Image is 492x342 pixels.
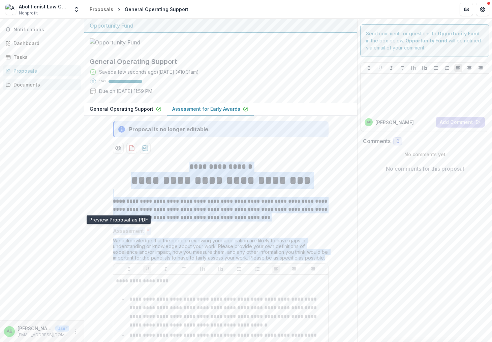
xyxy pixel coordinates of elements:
[13,81,76,88] div: Documents
[3,52,81,63] a: Tasks
[18,332,69,338] p: [EMAIL_ADDRESS][DOMAIN_NAME]
[438,31,480,36] strong: Opportunity Fund
[217,265,225,273] button: Heading 2
[113,227,144,235] p: Assessment
[129,125,210,133] div: Proposal is no longer editable.
[72,328,80,336] button: More
[13,27,79,33] span: Notifications
[90,58,341,66] h2: General Operating Support
[99,79,106,84] p: 100 %
[432,64,440,72] button: Bullet List
[421,64,429,72] button: Heading 2
[162,265,170,273] button: Italicize
[363,151,487,158] p: No comments yet
[140,143,151,153] button: download-proposal
[72,3,81,16] button: Open entity switcher
[18,325,53,332] p: [PERSON_NAME]
[387,64,395,72] button: Italicize
[376,64,384,72] button: Underline
[3,65,81,76] a: Proposals
[90,22,352,30] div: Opportunity Fund
[290,265,298,273] button: Align Center
[126,143,137,153] button: download-proposal
[125,265,133,273] button: Bold
[409,64,418,72] button: Heading 1
[180,265,188,273] button: Strike
[90,6,113,13] div: Proposals
[7,329,12,334] div: Amber Black
[87,4,191,14] nav: breadcrumb
[99,88,152,95] p: Due on [DATE] 11:59 PM
[3,79,81,90] a: Documents
[272,265,280,273] button: Align Left
[405,38,447,43] strong: Opportunity Fund
[13,67,76,74] div: Proposals
[309,265,317,273] button: Align Right
[398,64,406,72] button: Strike
[113,143,124,153] button: Preview 94de5a6f-521f-44aa-9b55-07590214d9d5-1.pdf
[454,64,462,72] button: Align Left
[13,54,76,61] div: Tasks
[87,4,116,14] a: Proposals
[143,265,151,273] button: Underline
[19,3,69,10] div: Abolitionist Law Center
[253,265,262,273] button: Ordered List
[360,24,489,57] div: Send comments or questions to in the box below. will be notified via email of your comment.
[125,6,188,13] div: General Operating Support
[19,10,38,16] span: Nonprofit
[99,68,199,75] div: Saved a few seconds ago ( [DATE] @ 10:31am )
[396,139,399,144] span: 0
[5,4,16,15] img: Abolitionist Law Center
[465,64,473,72] button: Align Center
[13,40,76,47] div: Dashboard
[436,117,485,128] button: Add Comment
[55,326,69,332] p: User
[476,64,485,72] button: Align Right
[367,121,371,124] div: Amber Black
[375,119,414,126] p: [PERSON_NAME]
[3,38,81,49] a: Dashboard
[3,24,81,35] button: Notifications
[113,238,329,263] div: We acknowledge that the people reviewing your application are likely to have gaps in understandin...
[235,265,243,273] button: Bullet List
[172,105,240,112] p: Assessment for Early Awards
[90,38,157,46] img: Opportunity Fund
[363,138,391,144] h2: Comments
[443,64,451,72] button: Ordered List
[476,3,489,16] button: Get Help
[460,3,473,16] button: Partners
[386,165,464,173] p: No comments for this proposal
[198,265,207,273] button: Heading 1
[365,64,373,72] button: Bold
[90,105,153,112] p: General Operating Support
